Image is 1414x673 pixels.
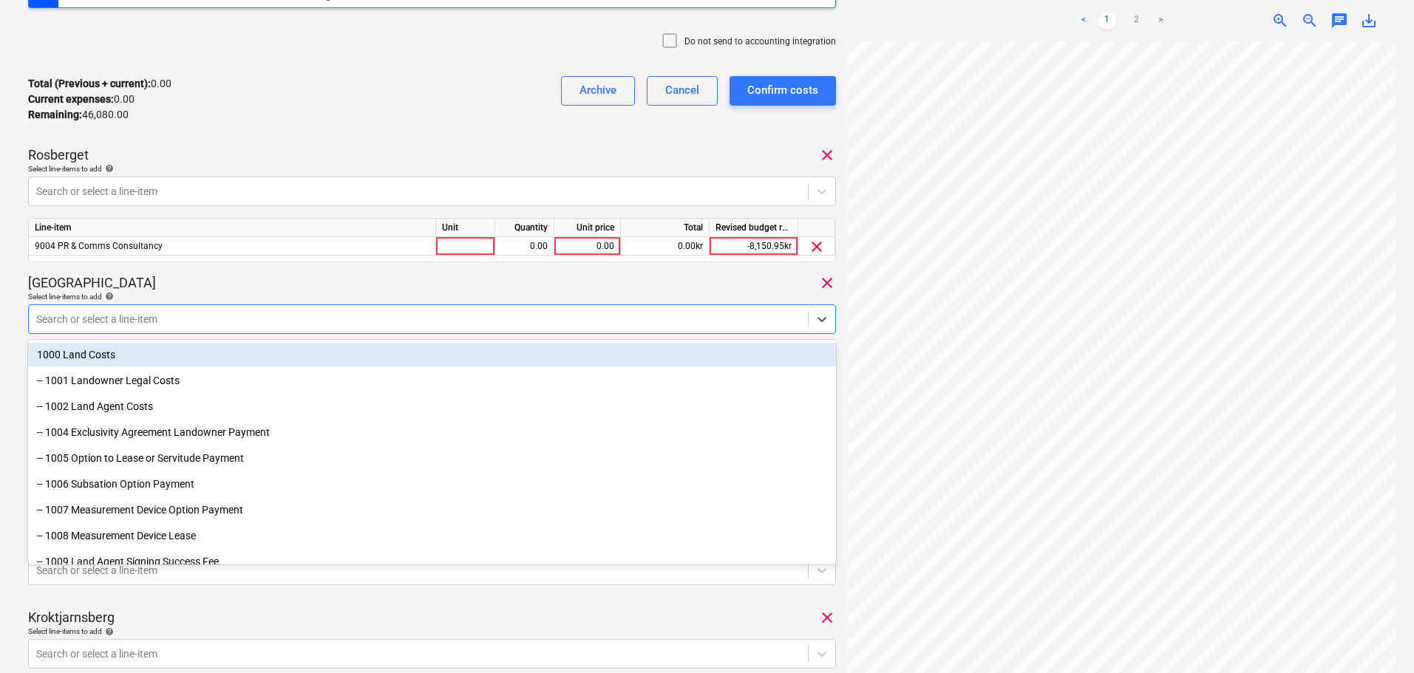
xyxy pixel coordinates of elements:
p: [GEOGRAPHIC_DATA] [28,274,156,292]
iframe: Chat Widget [1340,602,1414,673]
p: 0.00 [28,76,171,92]
button: Archive [561,76,635,106]
div: -- 1007 Measurement Device Option Payment [28,498,836,522]
span: help [102,627,114,636]
div: Revised budget remaining [710,219,798,237]
div: -- 1001 Landowner Legal Costs [28,369,836,392]
strong: Remaining : [28,109,82,120]
button: Confirm costs [730,76,836,106]
div: -- 1002 Land Agent Costs [28,394,836,418]
div: Select line-items to add [28,164,836,174]
p: Do not send to accounting integration [684,35,836,48]
div: -8,150.95kr [710,237,798,256]
div: -- 1005 Option to Lease or Servitude Payment [28,446,836,470]
div: Archive [579,81,616,100]
span: clear [818,146,836,164]
div: Cancel [665,81,699,100]
div: -- 1004 Exclusivity Agreement Landowner Payment [28,420,836,444]
div: 0.00 [501,237,548,256]
span: clear [808,238,826,256]
strong: Total (Previous + current) : [28,78,151,89]
span: 9004 PR & Comms Consultancy [35,241,163,251]
span: help [102,164,114,173]
div: 0.00kr [621,237,710,256]
div: Unit price [554,219,621,237]
div: Confirm costs [747,81,818,100]
div: Total [621,219,710,237]
div: Quantity [495,219,554,237]
div: 1000 Land Costs [28,343,836,366]
div: -- 1008 Measurement Device Lease [28,524,836,547]
div: Unit [436,219,495,237]
div: Select line-items to add [28,626,836,636]
button: Cancel [647,76,718,106]
p: Kroktjarnsberg [28,609,115,626]
span: clear [818,609,836,626]
div: -- 1009 Land Agent Signing Success Fee [28,550,836,573]
span: help [102,292,114,301]
div: -- 1006 Subsation Option Payment [28,472,836,496]
div: Line-item [29,219,436,237]
span: clear [818,274,836,292]
div: 0.00 [560,237,614,256]
p: Rosberget [28,146,89,164]
p: 0.00 [28,92,135,107]
div: Select line-items to add [28,292,836,301]
p: 46,080.00 [28,107,129,123]
strong: Current expenses : [28,93,114,105]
